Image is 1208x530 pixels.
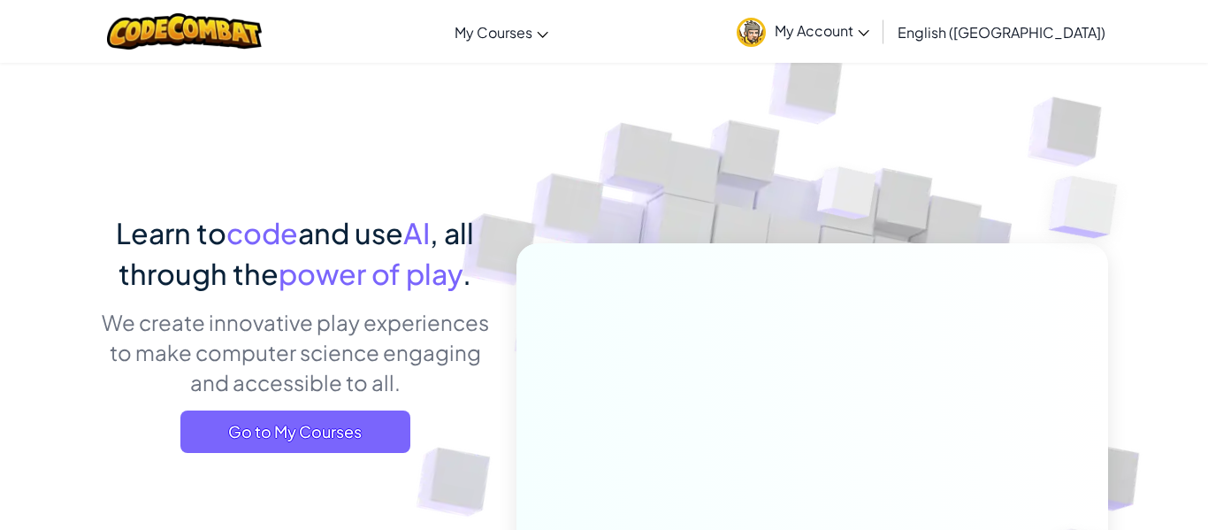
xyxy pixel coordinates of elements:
span: code [226,215,298,250]
a: My Courses [446,8,557,56]
img: CodeCombat logo [107,13,262,50]
span: and use [298,215,403,250]
p: We create innovative play experiences to make computer science engaging and accessible to all. [100,307,490,397]
a: English ([GEOGRAPHIC_DATA]) [889,8,1114,56]
span: power of play [279,256,463,291]
img: Overlap cubes [784,132,912,264]
a: My Account [728,4,878,59]
a: Go to My Courses [180,411,410,453]
img: avatar [737,18,766,47]
span: English ([GEOGRAPHIC_DATA]) [898,23,1105,42]
span: My Account [775,21,869,40]
span: My Courses [455,23,532,42]
span: . [463,256,471,291]
span: AI [403,215,430,250]
img: Overlap cubes [1013,133,1166,282]
span: Learn to [116,215,226,250]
